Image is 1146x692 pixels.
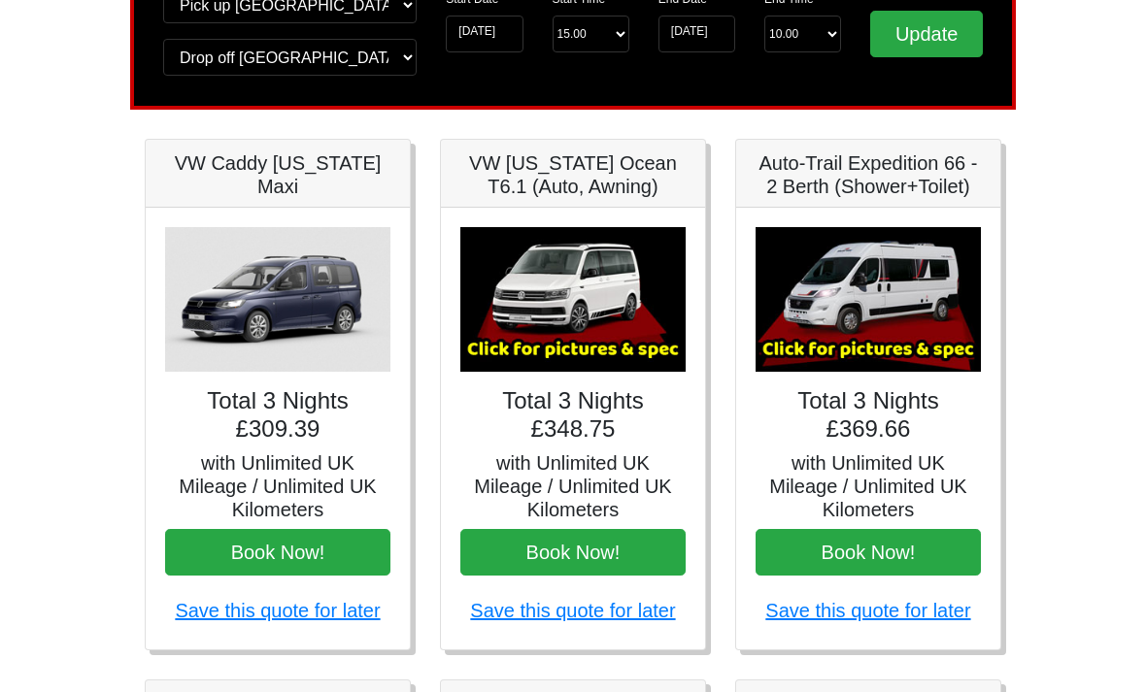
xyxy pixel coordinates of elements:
[175,601,380,622] a: Save this quote for later
[460,530,686,577] button: Book Now!
[446,16,522,53] input: Start Date
[165,388,390,445] h4: Total 3 Nights £309.39
[460,388,686,445] h4: Total 3 Nights £348.75
[165,152,390,199] h5: VW Caddy [US_STATE] Maxi
[165,530,390,577] button: Book Now!
[756,388,981,445] h4: Total 3 Nights £369.66
[460,152,686,199] h5: VW [US_STATE] Ocean T6.1 (Auto, Awning)
[165,228,390,373] img: VW Caddy California Maxi
[460,228,686,373] img: VW California Ocean T6.1 (Auto, Awning)
[470,601,675,622] a: Save this quote for later
[658,16,735,53] input: Return Date
[756,452,981,522] h5: with Unlimited UK Mileage / Unlimited UK Kilometers
[165,452,390,522] h5: with Unlimited UK Mileage / Unlimited UK Kilometers
[460,452,686,522] h5: with Unlimited UK Mileage / Unlimited UK Kilometers
[765,601,970,622] a: Save this quote for later
[870,12,983,58] input: Update
[756,530,981,577] button: Book Now!
[756,152,981,199] h5: Auto-Trail Expedition 66 - 2 Berth (Shower+Toilet)
[756,228,981,373] img: Auto-Trail Expedition 66 - 2 Berth (Shower+Toilet)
